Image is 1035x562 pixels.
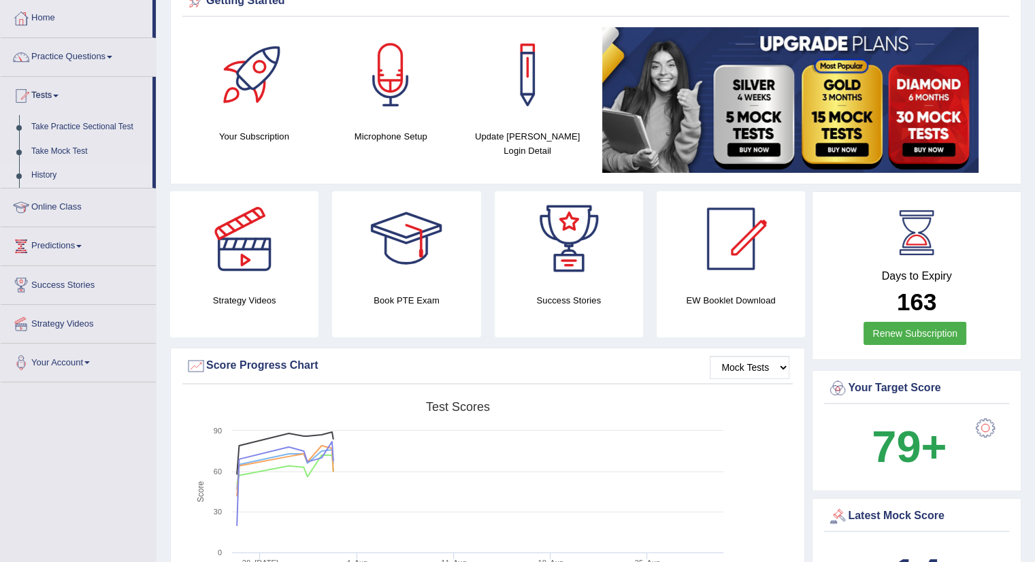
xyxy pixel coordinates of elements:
[495,293,643,308] h4: Success Stories
[1,305,156,339] a: Strategy Videos
[657,293,805,308] h4: EW Booklet Download
[186,356,789,376] div: Score Progress Chart
[1,77,152,111] a: Tests
[329,129,453,144] h4: Microphone Setup
[827,378,1006,399] div: Your Target Score
[332,293,480,308] h4: Book PTE Exam
[872,422,947,472] b: 79+
[466,129,589,158] h4: Update [PERSON_NAME] Login Detail
[827,270,1006,282] h4: Days to Expiry
[196,481,206,503] tspan: Score
[218,548,222,557] text: 0
[25,115,152,139] a: Take Practice Sectional Test
[25,139,152,164] a: Take Mock Test
[1,227,156,261] a: Predictions
[214,467,222,476] text: 60
[25,163,152,188] a: History
[426,400,490,414] tspan: Test scores
[1,266,156,300] a: Success Stories
[602,27,979,173] img: small5.jpg
[1,188,156,222] a: Online Class
[214,508,222,516] text: 30
[214,427,222,435] text: 90
[827,506,1006,527] div: Latest Mock Score
[193,129,316,144] h4: Your Subscription
[1,344,156,378] a: Your Account
[864,322,966,345] a: Renew Subscription
[897,288,936,315] b: 163
[1,38,156,72] a: Practice Questions
[170,293,318,308] h4: Strategy Videos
